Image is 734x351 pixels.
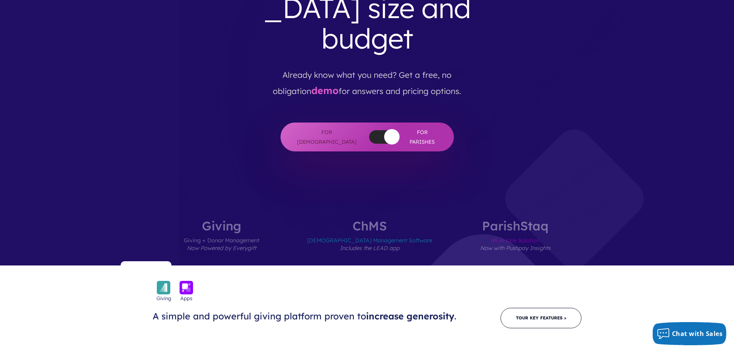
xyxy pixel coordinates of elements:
[340,245,400,252] em: Includes the LEAD app
[180,294,192,302] span: Apps
[307,232,432,265] span: [DEMOGRAPHIC_DATA] Management Software
[480,245,551,252] em: Now with Pushpay Insights
[184,232,259,265] span: Giving + Donor Management
[157,281,170,294] img: icon_giving-bckgrnd-600x600-1.png
[653,322,727,345] button: Chat with Sales
[457,220,574,265] label: ParishStaq
[406,128,438,146] span: For Parishes
[257,60,478,99] p: Already know what you need? Get a free, no obligation for answers and pricing options.
[311,84,339,96] a: demo
[153,311,464,322] h3: A simple and powerful giving platform proven to .
[156,294,171,302] span: Giving
[672,329,723,338] span: Chat with Sales
[180,281,193,294] img: icon_apps-bckgrnd-600x600-1.png
[296,128,358,146] span: For [DEMOGRAPHIC_DATA]
[480,232,551,265] span: All-in-One Solution
[366,311,454,322] span: increase generosity
[284,220,455,265] label: ChMS
[501,308,581,328] a: Tour Key Features >
[187,245,256,252] em: Now Powered by Everygift
[161,220,282,265] label: Giving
